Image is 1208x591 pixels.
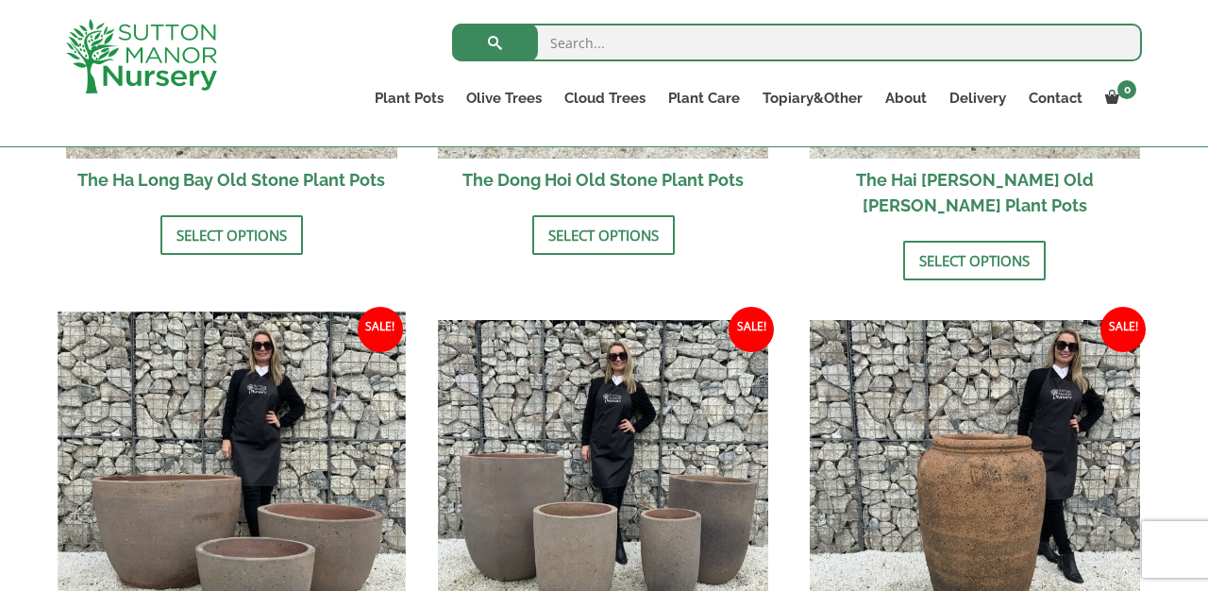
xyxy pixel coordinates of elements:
[1117,80,1136,99] span: 0
[66,19,217,93] img: logo
[1094,85,1142,111] a: 0
[729,307,774,352] span: Sale!
[66,159,397,201] h2: The Ha Long Bay Old Stone Plant Pots
[452,24,1142,61] input: Search...
[363,85,455,111] a: Plant Pots
[874,85,938,111] a: About
[553,85,657,111] a: Cloud Trees
[810,159,1141,227] h2: The Hai [PERSON_NAME] Old [PERSON_NAME] Plant Pots
[455,85,553,111] a: Olive Trees
[1100,307,1146,352] span: Sale!
[903,241,1046,280] a: Select options for “The Hai Phong Old Stone Plant Pots”
[532,215,675,255] a: Select options for “The Dong Hoi Old Stone Plant Pots”
[751,85,874,111] a: Topiary&Other
[938,85,1017,111] a: Delivery
[438,159,769,201] h2: The Dong Hoi Old Stone Plant Pots
[657,85,751,111] a: Plant Care
[1017,85,1094,111] a: Contact
[160,215,303,255] a: Select options for “The Ha Long Bay Old Stone Plant Pots”
[358,307,403,352] span: Sale!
